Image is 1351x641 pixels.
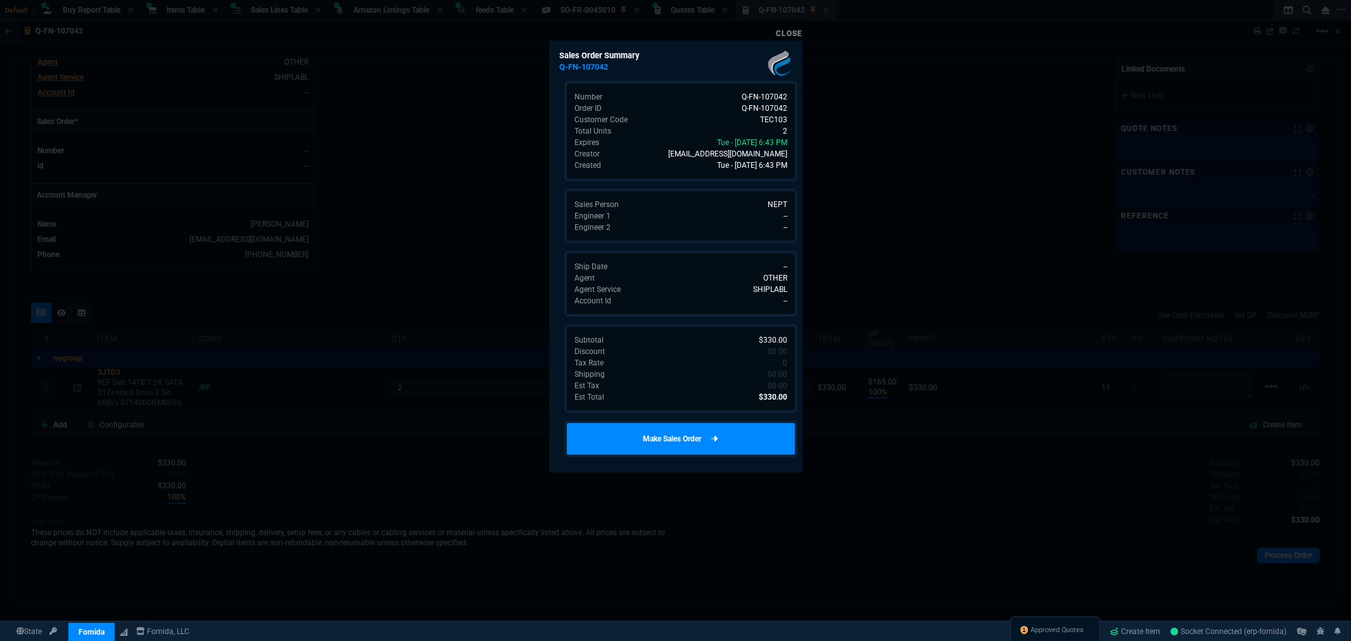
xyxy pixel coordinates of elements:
h6: Sales Order Summary [559,51,792,61]
h5: Q-FN-107042 [559,61,792,73]
a: API TOKEN [46,626,61,637]
a: msbcCompanyName [132,626,194,637]
a: Create Item [1105,622,1166,641]
span: Socket Connected (erp-fornida) [1171,627,1287,636]
a: Make Sales Order [564,421,797,457]
a: vUYKXaPQRj0b7luHAACP [1171,626,1287,637]
span: Approved Quotes [1031,625,1084,635]
a: Global State [13,626,46,637]
a: Close [776,29,802,38]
